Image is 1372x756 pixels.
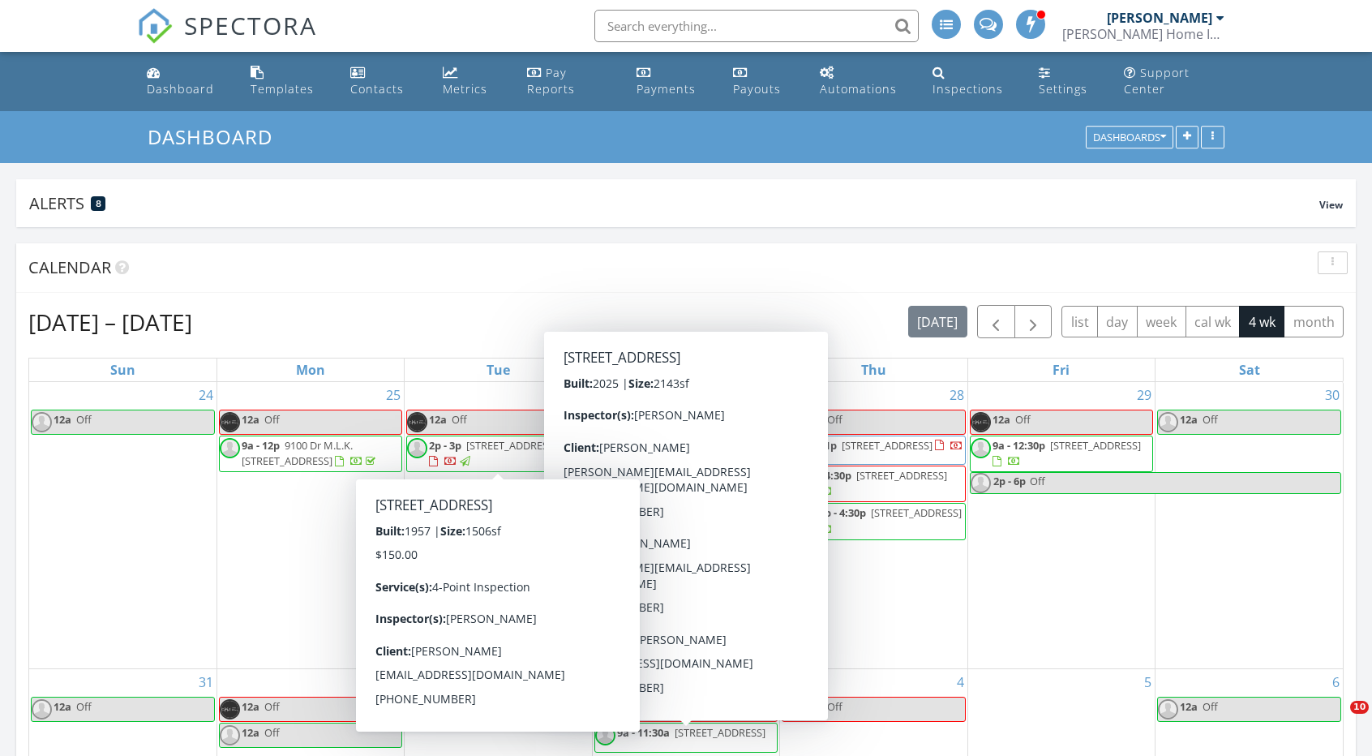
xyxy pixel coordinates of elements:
[827,699,842,714] span: Off
[782,699,803,719] img: images.png
[617,475,650,490] span: 1p - 2p
[466,438,557,453] span: [STREET_ADDRESS]
[1124,65,1190,97] div: Support Center
[1097,306,1138,337] button: day
[660,438,751,453] span: [STREET_ADDRESS]
[1137,306,1186,337] button: week
[782,468,803,488] img: images.png
[405,382,592,669] td: Go to August 26, 2025
[640,412,655,427] span: Off
[804,438,963,453] a: 9a - 1p [STREET_ADDRESS]
[452,412,467,427] span: Off
[1093,132,1166,144] div: Dashboards
[96,198,101,209] span: 8
[733,81,781,97] div: Payouts
[727,58,800,105] a: Payouts
[429,438,557,468] a: 2p - 3p [STREET_ADDRESS]
[1086,127,1173,149] button: Dashboards
[594,10,919,42] input: Search everything...
[971,412,991,432] img: images.png
[244,58,331,105] a: Templates
[1158,412,1178,432] img: default-user-f0147aede5fd5fa78ca7ade42f37bd4542148d508eef1c3d3ea960f66861d68b.jpg
[594,723,778,752] a: 9a - 11:30a [STREET_ADDRESS]
[147,81,214,97] div: Dashboard
[220,412,240,432] img: images.png
[251,81,314,97] div: Templates
[217,382,404,669] td: Go to August 25, 2025
[993,412,1010,427] span: 12a
[264,699,280,714] span: Off
[782,505,803,526] img: default-user-f0147aede5fd5fa78ca7ade42f37bd4542148d508eef1c3d3ea960f66861d68b.jpg
[1239,306,1284,337] button: 4 wk
[32,699,52,719] img: default-user-f0147aede5fd5fa78ca7ade42f37bd4542148d508eef1c3d3ea960f66861d68b.jpg
[1039,81,1087,97] div: Settings
[1030,474,1045,488] span: Off
[782,436,965,465] a: 9a - 1p [STREET_ADDRESS]
[971,438,991,458] img: default-user-f0147aede5fd5fa78ca7ade42f37bd4542148d508eef1c3d3ea960f66861d68b.jpg
[954,669,967,695] a: Go to September 4, 2025
[383,382,404,408] a: Go to August 25, 2025
[820,81,897,97] div: Automations
[140,58,231,105] a: Dashboard
[54,412,71,427] span: 12a
[871,505,962,520] span: [STREET_ADDRESS]
[654,475,745,490] span: [STREET_ADDRESS]
[242,699,259,714] span: 12a
[452,699,467,714] span: Off
[76,412,92,427] span: Off
[595,475,615,496] img: default-user-f0147aede5fd5fa78ca7ade42f37bd4542148d508eef1c3d3ea960f66861d68b.jpg
[264,412,280,427] span: Off
[220,725,240,745] img: default-user-f0147aede5fd5fa78ca7ade42f37bd4542148d508eef1c3d3ea960f66861d68b.jpg
[970,436,1153,472] a: 9a - 12:30p [STREET_ADDRESS]
[804,438,837,453] span: 9a - 1p
[1317,701,1356,740] iframe: Intercom live chat
[926,58,1019,105] a: Inspections
[993,438,1141,468] a: 9a - 12:30p [STREET_ADDRESS]
[76,699,92,714] span: Off
[592,382,779,669] td: Go to August 27, 2025
[195,669,217,695] a: Go to August 31, 2025
[669,359,703,381] a: Wednesday
[1107,10,1212,26] div: [PERSON_NAME]
[1015,412,1031,427] span: Off
[1117,58,1232,105] a: Support Center
[617,725,768,740] a: 9a - 11:30a [STREET_ADDRESS]
[908,306,967,337] button: [DATE]
[1155,382,1343,669] td: Go to August 30, 2025
[782,466,965,502] a: 1p - 4:30p [STREET_ADDRESS]
[293,359,328,381] a: Monday
[28,306,192,338] h2: [DATE] – [DATE]
[637,81,696,97] div: Payments
[993,438,1045,453] span: 9a - 12:30p
[429,699,447,714] span: 12a
[595,412,615,432] img: images.png
[1180,412,1198,427] span: 12a
[617,438,655,453] span: 9a - 10a
[1049,359,1073,381] a: Friday
[675,725,765,740] span: [STREET_ADDRESS]
[107,359,139,381] a: Sunday
[827,412,842,427] span: Off
[527,65,575,97] div: Pay Reports
[1050,438,1141,453] span: [STREET_ADDRESS]
[804,699,822,714] span: 12a
[242,725,259,740] span: 12a
[406,436,590,472] a: 2p - 3p [STREET_ADDRESS]
[1322,382,1343,408] a: Go to August 30, 2025
[521,58,617,105] a: Pay Reports
[483,359,513,381] a: Tuesday
[804,505,866,520] span: 1:30p - 4:30p
[407,438,427,458] img: default-user-f0147aede5fd5fa78ca7ade42f37bd4542148d508eef1c3d3ea960f66861d68b.jpg
[242,438,379,468] a: 9a - 12p 9100 Dr M.L.K. [STREET_ADDRESS]
[971,473,991,493] img: default-user-f0147aede5fd5fa78ca7ade42f37bd4542148d508eef1c3d3ea960f66861d68b.jpg
[804,505,962,535] a: 1:30p - 4:30p [STREET_ADDRESS]
[780,382,967,669] td: Go to August 28, 2025
[242,412,259,427] span: 12a
[1014,305,1053,338] button: Next
[219,436,402,472] a: 9a - 12p 9100 Dr M.L.K. [STREET_ADDRESS]
[195,382,217,408] a: Go to August 24, 2025
[765,669,779,695] a: Go to September 3, 2025
[137,22,317,56] a: SPECTORA
[594,473,778,502] a: 1p - 2p [STREET_ADDRESS]
[443,81,487,97] div: Metrics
